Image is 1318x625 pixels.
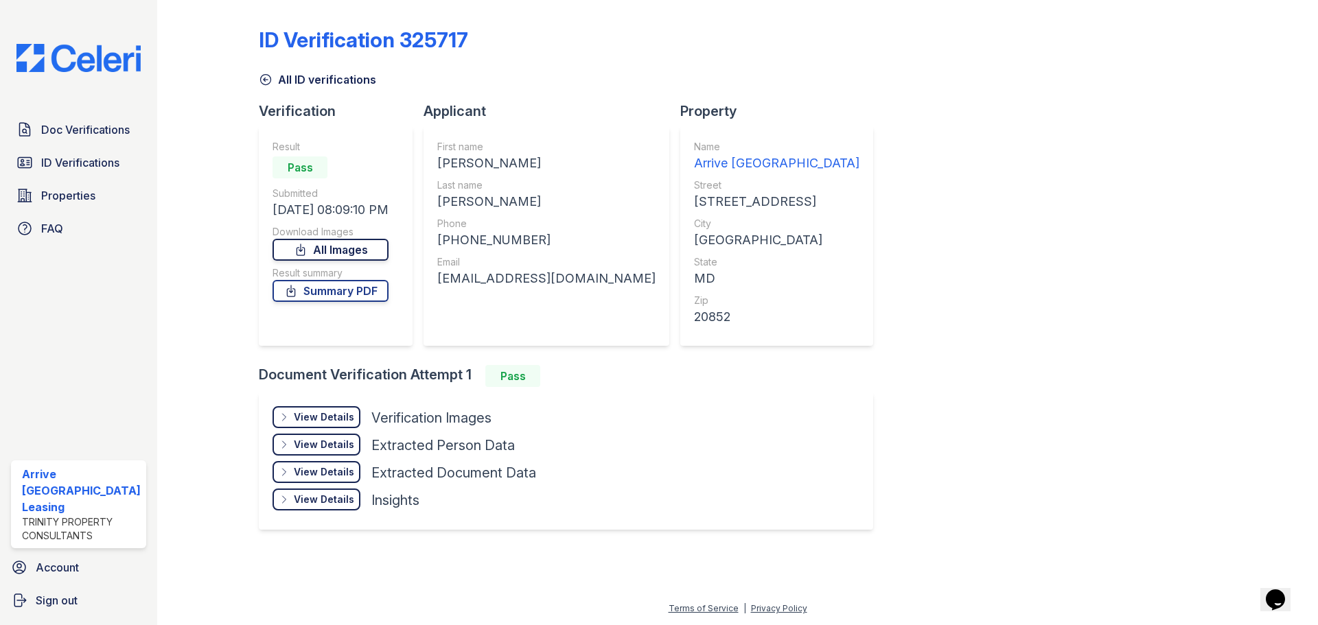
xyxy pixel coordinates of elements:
[41,121,130,138] span: Doc Verifications
[41,220,63,237] span: FAQ
[294,438,354,451] div: View Details
[41,154,119,171] span: ID Verifications
[259,102,424,121] div: Verification
[273,239,389,261] a: All Images
[694,307,859,327] div: 20852
[371,463,536,482] div: Extracted Document Data
[694,192,859,211] div: [STREET_ADDRESS]
[694,140,859,154] div: Name
[751,603,807,613] a: Privacy Policy
[424,102,680,121] div: Applicant
[371,491,419,510] div: Insights
[437,217,656,231] div: Phone
[694,269,859,288] div: MD
[1260,570,1304,611] iframe: chat widget
[437,269,656,288] div: [EMAIL_ADDRESS][DOMAIN_NAME]
[259,71,376,88] a: All ID verifications
[36,592,78,609] span: Sign out
[437,140,656,154] div: First name
[371,408,492,427] div: Verification Images
[694,140,859,173] a: Name Arrive [GEOGRAPHIC_DATA]
[694,217,859,231] div: City
[41,187,95,204] span: Properties
[694,294,859,307] div: Zip
[11,149,146,176] a: ID Verifications
[437,178,656,192] div: Last name
[5,44,152,72] img: CE_Logo_Blue-a8612792a0a2168367f1c8372b55b34899dd931a85d93a1a3d3e32e68fde9ad4.png
[743,603,746,613] div: |
[36,559,79,576] span: Account
[22,466,141,515] div: Arrive [GEOGRAPHIC_DATA] Leasing
[669,603,739,613] a: Terms of Service
[273,225,389,239] div: Download Images
[11,215,146,242] a: FAQ
[11,182,146,209] a: Properties
[485,365,540,387] div: Pass
[694,255,859,269] div: State
[22,515,141,543] div: Trinity Property Consultants
[259,365,884,387] div: Document Verification Attempt 1
[437,231,656,250] div: [PHONE_NUMBER]
[273,266,389,280] div: Result summary
[680,102,884,121] div: Property
[694,154,859,173] div: Arrive [GEOGRAPHIC_DATA]
[294,465,354,479] div: View Details
[294,410,354,424] div: View Details
[5,587,152,614] a: Sign out
[437,255,656,269] div: Email
[694,178,859,192] div: Street
[5,554,152,581] a: Account
[11,116,146,143] a: Doc Verifications
[273,200,389,220] div: [DATE] 08:09:10 PM
[273,156,327,178] div: Pass
[371,436,515,455] div: Extracted Person Data
[694,231,859,250] div: [GEOGRAPHIC_DATA]
[437,192,656,211] div: [PERSON_NAME]
[273,280,389,302] a: Summary PDF
[437,154,656,173] div: [PERSON_NAME]
[259,27,468,52] div: ID Verification 325717
[273,187,389,200] div: Submitted
[273,140,389,154] div: Result
[294,493,354,506] div: View Details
